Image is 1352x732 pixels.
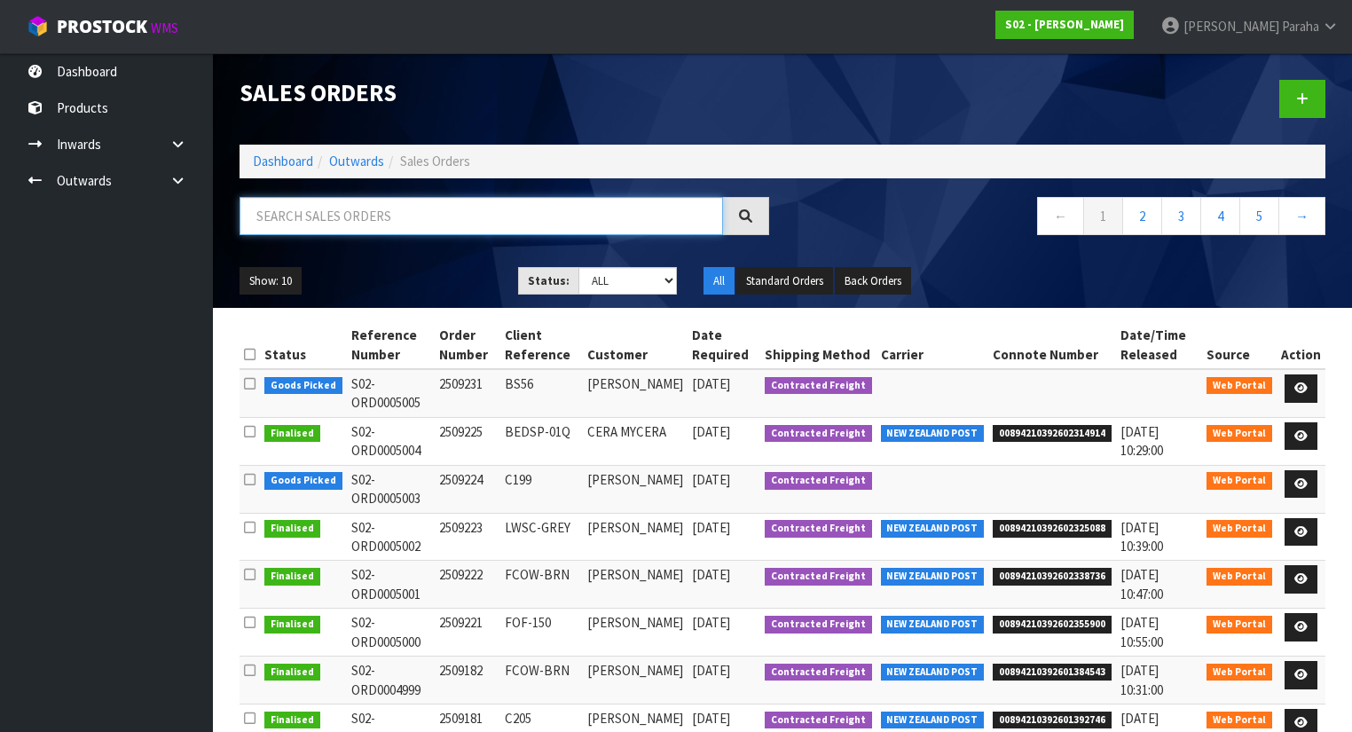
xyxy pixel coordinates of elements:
span: Web Portal [1207,520,1272,538]
span: ProStock [57,15,147,38]
span: 00894210392601392746 [993,712,1112,729]
span: Web Portal [1207,712,1272,729]
span: NEW ZEALAND POST [881,425,985,443]
span: NEW ZEALAND POST [881,520,985,538]
a: ← [1037,197,1084,235]
a: Dashboard [253,153,313,169]
td: 2509224 [435,465,500,513]
a: → [1278,197,1325,235]
span: Web Portal [1207,568,1272,586]
span: [DATE] 10:47:00 [1120,566,1163,602]
span: [DATE] [692,423,730,440]
span: Contracted Freight [765,568,872,586]
td: [PERSON_NAME] [583,561,688,609]
th: Source [1202,321,1277,369]
small: WMS [151,20,178,36]
a: 3 [1161,197,1201,235]
a: 2 [1122,197,1162,235]
td: BEDSP-01Q [500,417,583,465]
span: [DATE] [692,471,730,488]
th: Date/Time Released [1116,321,1203,369]
span: Goods Picked [264,472,342,490]
td: S02-ORD0005004 [347,417,435,465]
span: [PERSON_NAME] [1183,18,1279,35]
td: S02-ORD0004999 [347,657,435,704]
th: Connote Number [988,321,1116,369]
strong: S02 - [PERSON_NAME] [1005,17,1124,32]
td: FCOW-BRN [500,561,583,609]
a: 1 [1083,197,1123,235]
td: C199 [500,465,583,513]
span: [DATE] [692,566,730,583]
span: [DATE] 10:55:00 [1120,614,1163,649]
span: 00894210392601384543 [993,664,1112,681]
th: Status [260,321,347,369]
span: [DATE] [692,614,730,631]
td: [PERSON_NAME] [583,609,688,657]
span: Finalised [264,664,320,681]
img: cube-alt.png [27,15,49,37]
span: Goods Picked [264,377,342,395]
td: [PERSON_NAME] [583,657,688,704]
span: [DATE] [692,662,730,679]
span: NEW ZEALAND POST [881,568,985,586]
span: Contracted Freight [765,664,872,681]
td: 2509223 [435,513,500,561]
span: Finalised [264,520,320,538]
th: Action [1277,321,1325,369]
span: [DATE] 10:39:00 [1120,519,1163,555]
span: Finalised [264,616,320,634]
button: All [704,267,735,295]
span: 00894210392602338736 [993,568,1112,586]
td: S02-ORD0005002 [347,513,435,561]
button: Show: 10 [240,267,302,295]
td: 2509225 [435,417,500,465]
td: 2509222 [435,561,500,609]
span: Contracted Freight [765,616,872,634]
td: 2509231 [435,369,500,417]
span: 00894210392602314914 [993,425,1112,443]
td: FOF-150 [500,609,583,657]
td: LWSC-GREY [500,513,583,561]
span: 00894210392602325088 [993,520,1112,538]
span: Contracted Freight [765,425,872,443]
span: [DATE] 10:31:00 [1120,662,1163,697]
strong: Status: [528,273,570,288]
a: 4 [1200,197,1240,235]
span: Web Portal [1207,664,1272,681]
th: Reference Number [347,321,435,369]
td: [PERSON_NAME] [583,513,688,561]
h1: Sales Orders [240,80,769,106]
span: NEW ZEALAND POST [881,664,985,681]
span: Web Portal [1207,377,1272,395]
span: Contracted Freight [765,472,872,490]
td: [PERSON_NAME] [583,369,688,417]
span: Contracted Freight [765,377,872,395]
span: NEW ZEALAND POST [881,712,985,729]
span: Contracted Freight [765,520,872,538]
td: 2509182 [435,657,500,704]
td: [PERSON_NAME] [583,465,688,513]
span: Finalised [264,712,320,729]
td: 2509221 [435,609,500,657]
th: Order Number [435,321,500,369]
span: [DATE] [692,519,730,536]
nav: Page navigation [796,197,1325,240]
span: Sales Orders [400,153,470,169]
span: Web Portal [1207,425,1272,443]
td: S02-ORD0005003 [347,465,435,513]
button: Back Orders [835,267,911,295]
td: CERA MYCERA [583,417,688,465]
span: Web Portal [1207,616,1272,634]
a: Outwards [329,153,384,169]
span: Finalised [264,568,320,586]
span: [DATE] 10:29:00 [1120,423,1163,459]
span: [DATE] [692,375,730,392]
th: Carrier [876,321,989,369]
button: Standard Orders [736,267,833,295]
span: Paraha [1282,18,1319,35]
span: [DATE] [692,710,730,727]
th: Customer [583,321,688,369]
span: Finalised [264,425,320,443]
td: S02-ORD0005001 [347,561,435,609]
